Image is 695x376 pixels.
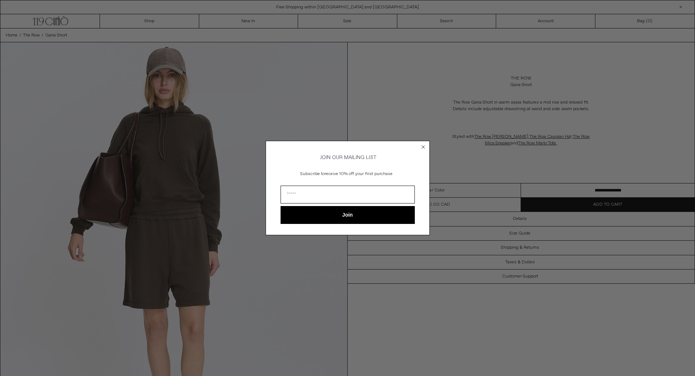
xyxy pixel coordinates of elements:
span: receive 10% off your first purchase [325,171,393,177]
span: Subscribe to [300,171,325,177]
span: JOIN OUR MAILING LIST [319,154,377,161]
input: Email [281,186,415,203]
button: Close dialog [420,143,427,151]
button: Join [281,206,415,224]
